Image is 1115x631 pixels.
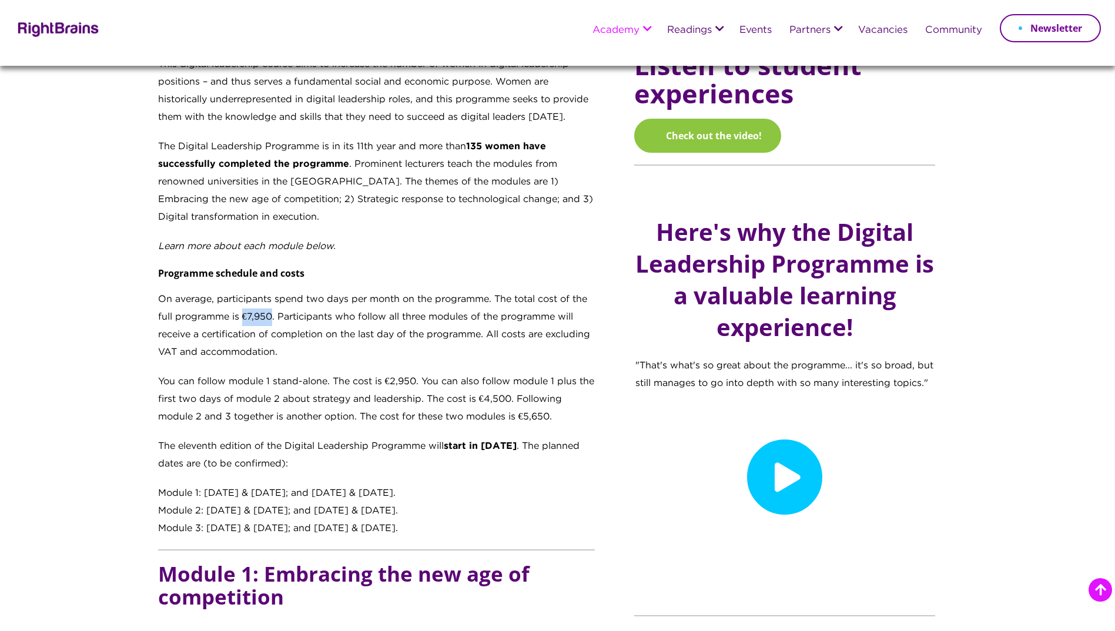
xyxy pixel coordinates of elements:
img: Rightbrains [14,20,99,37]
div: "That's what's so great about the programme... it's so broad, but still manages to go into depth ... [627,177,943,560]
a: Vacancies [858,25,908,36]
strong: start in [DATE] [444,442,517,451]
div: Module 2: [DATE] & [DATE]; and [DATE] & [DATE]. [158,502,595,520]
iframe: RightBrains Digital Leadership Programme [635,392,935,560]
a: Check out the video! [634,119,781,153]
a: Newsletter [1000,14,1101,42]
a: Events [739,25,772,36]
p: The eleventh edition of the Digital Leadership Programme will . The planned dates are (to be conf... [158,438,595,485]
h4: Listen to student experiences [634,39,935,119]
p: The Digital Leadership Programme is in its 11th year and more than . Prominent lecturers teach th... [158,138,595,238]
a: Academy [592,25,639,36]
h6: Programme schedule and costs [158,267,595,291]
em: Learn more about each module below. [158,242,336,251]
a: Readings [667,25,712,36]
p: This digital leadership course aims to increase the number of women in digital leadership positio... [158,56,595,138]
strong: 135 women have successfully completed the programme [158,142,546,169]
div: Module 1: [DATE] & [DATE]; and [DATE] & [DATE]. [158,485,595,502]
p: On average, participants spend two days per month on the programme. The total cost of the full pr... [158,291,595,373]
div: Module 3: [DATE] & [DATE]; and [DATE] & [DATE]. [158,520,595,538]
h2: Here's why the Digital Leadership Programme is a valuable learning experience! [635,216,935,343]
p: You can follow module 1 stand-alone. The cost is €2,950. You can also follow module 1 plus the fi... [158,373,595,438]
a: Community [925,25,982,36]
a: Partners [789,25,831,36]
